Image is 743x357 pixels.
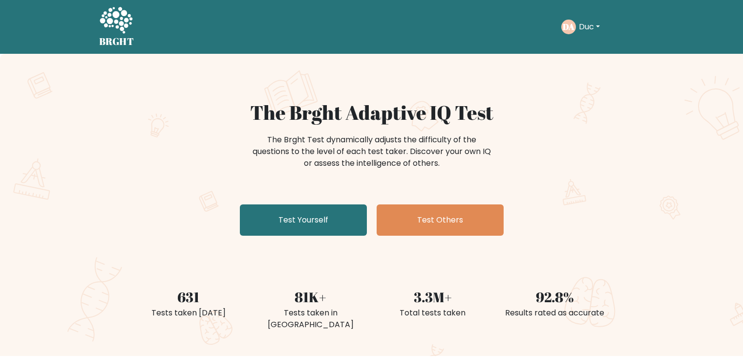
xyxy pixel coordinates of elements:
[576,21,603,33] button: Duc
[378,307,488,319] div: Total tests taken
[377,204,504,236] a: Test Others
[133,101,610,124] h1: The Brght Adaptive IQ Test
[133,287,244,307] div: 631
[133,307,244,319] div: Tests taken [DATE]
[500,307,610,319] div: Results rated as accurate
[99,4,134,50] a: BRGHT
[255,287,366,307] div: 81K+
[240,204,367,236] a: Test Yourself
[99,36,134,47] h5: BRGHT
[500,287,610,307] div: 92.8%
[250,134,494,169] div: The Brght Test dynamically adjusts the difficulty of the questions to the level of each test take...
[255,307,366,331] div: Tests taken in [GEOGRAPHIC_DATA]
[563,21,574,32] text: DA
[378,287,488,307] div: 3.3M+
